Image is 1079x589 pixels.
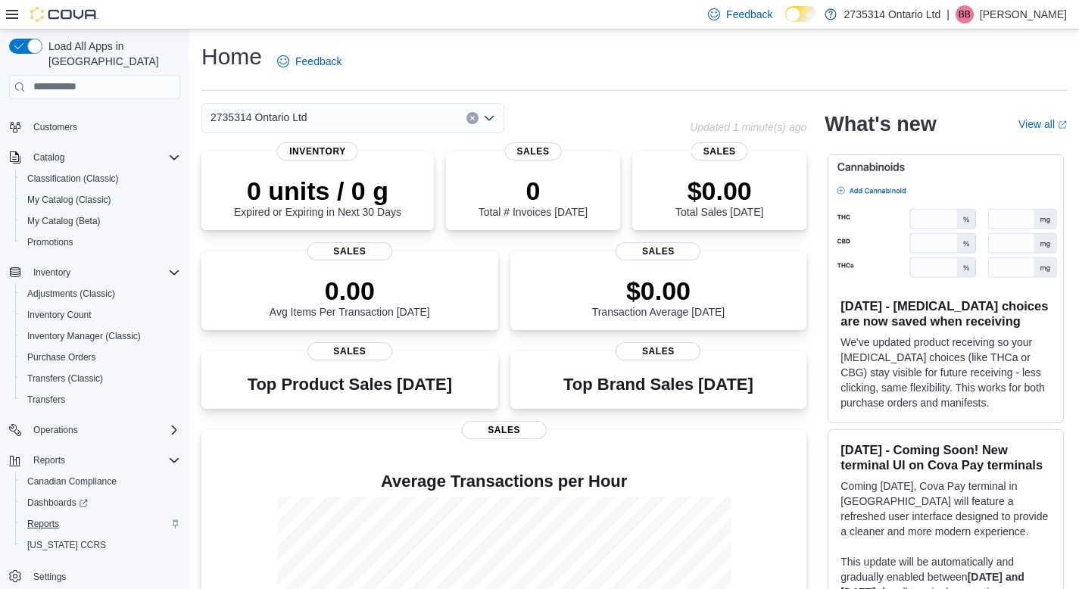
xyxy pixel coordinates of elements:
span: Purchase Orders [21,348,180,366]
span: Adjustments (Classic) [21,285,180,303]
span: Inventory [277,142,358,160]
button: Transfers (Classic) [15,368,186,389]
a: Promotions [21,233,80,251]
span: Promotions [27,236,73,248]
span: Sales [691,142,748,160]
button: Inventory [27,263,76,282]
h4: Average Transactions per Hour [214,472,794,491]
span: Dashboards [21,494,180,512]
h3: Top Brand Sales [DATE] [563,376,753,394]
a: Adjustments (Classic) [21,285,121,303]
a: Feedback [271,46,348,76]
span: Classification (Classic) [27,173,119,185]
h2: What's new [825,112,936,136]
h1: Home [201,42,262,72]
div: Total Sales [DATE] [675,176,763,218]
button: My Catalog (Beta) [15,210,186,232]
span: Load All Apps in [GEOGRAPHIC_DATA] [42,39,180,69]
span: Sales [616,342,700,360]
p: 0 units / 0 g [234,176,401,206]
a: Transfers [21,391,71,409]
button: Reports [27,451,71,469]
span: Promotions [21,233,180,251]
button: Canadian Compliance [15,471,186,492]
span: Transfers [21,391,180,409]
span: Transfers [27,394,65,406]
div: Brodie Baker [956,5,974,23]
button: Adjustments (Classic) [15,283,186,304]
span: 2735314 Ontario Ltd [210,108,307,126]
button: [US_STATE] CCRS [15,534,186,556]
span: Canadian Compliance [27,475,117,488]
span: Transfers (Classic) [21,369,180,388]
span: Inventory Manager (Classic) [21,327,180,345]
span: Sales [462,421,547,439]
span: Washington CCRS [21,536,180,554]
button: Transfers [15,389,186,410]
a: Transfers (Classic) [21,369,109,388]
button: Settings [3,565,186,587]
h3: [DATE] - Coming Soon! New terminal UI on Cova Pay terminals [840,442,1051,472]
p: 2735314 Ontario Ltd [844,5,941,23]
span: Transfers (Classic) [27,372,103,385]
a: Dashboards [15,492,186,513]
span: Inventory [27,263,180,282]
a: Inventory Count [21,306,98,324]
a: My Catalog (Beta) [21,212,107,230]
div: Total # Invoices [DATE] [479,176,588,218]
button: Inventory Count [15,304,186,326]
a: Inventory Manager (Classic) [21,327,147,345]
button: Classification (Classic) [15,168,186,189]
span: Dashboards [27,497,88,509]
button: Clear input [466,112,479,124]
span: Settings [33,571,66,583]
div: Avg Items Per Transaction [DATE] [270,276,430,318]
input: Dark Mode [785,6,817,22]
a: [US_STATE] CCRS [21,536,112,554]
p: We've updated product receiving so your [MEDICAL_DATA] choices (like THCa or CBG) stay visible fo... [840,335,1051,410]
a: Dashboards [21,494,94,512]
svg: External link [1058,120,1067,129]
span: Dark Mode [785,22,786,23]
button: Purchase Orders [15,347,186,368]
span: My Catalog (Classic) [27,194,111,206]
button: Operations [27,421,84,439]
span: Inventory Manager (Classic) [27,330,141,342]
p: 0.00 [270,276,430,306]
p: $0.00 [675,176,763,206]
button: Inventory [3,262,186,283]
span: Settings [27,566,180,585]
button: Inventory Manager (Classic) [15,326,186,347]
span: Reports [27,518,59,530]
span: Inventory Count [27,309,92,321]
span: Catalog [27,148,180,167]
span: Sales [616,242,700,260]
span: Catalog [33,151,64,164]
span: Sales [307,242,392,260]
button: Customers [3,116,186,138]
a: Canadian Compliance [21,472,123,491]
a: Settings [27,568,72,586]
span: BB [959,5,971,23]
span: Operations [33,424,78,436]
h3: [DATE] - [MEDICAL_DATA] choices are now saved when receiving [840,298,1051,329]
span: Reports [33,454,65,466]
span: Sales [505,142,562,160]
a: Classification (Classic) [21,170,125,188]
button: Open list of options [483,112,495,124]
p: | [946,5,950,23]
span: Feedback [295,54,341,69]
span: Reports [21,515,180,533]
span: My Catalog (Beta) [21,212,180,230]
span: Classification (Classic) [21,170,180,188]
button: My Catalog (Classic) [15,189,186,210]
p: Updated 1 minute(s) ago [690,121,806,133]
p: Coming [DATE], Cova Pay terminal in [GEOGRAPHIC_DATA] will feature a refreshed user interface des... [840,478,1051,539]
button: Promotions [15,232,186,253]
a: View allExternal link [1018,118,1067,130]
span: Canadian Compliance [21,472,180,491]
p: [PERSON_NAME] [980,5,1067,23]
h3: Top Product Sales [DATE] [248,376,452,394]
span: Purchase Orders [27,351,96,363]
a: Purchase Orders [21,348,102,366]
